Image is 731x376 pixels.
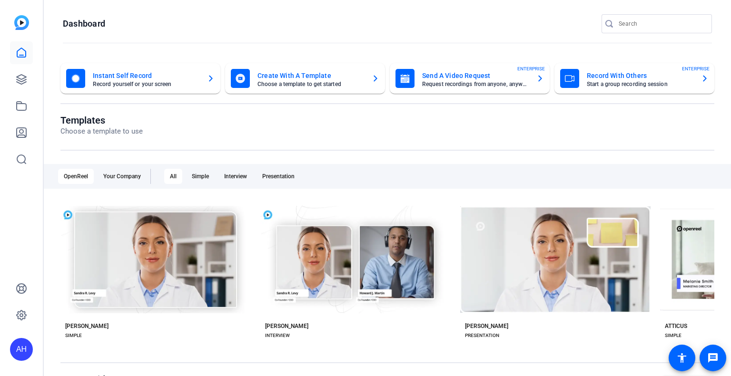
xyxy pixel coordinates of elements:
div: Presentation [257,169,300,184]
div: AH [10,338,33,361]
mat-card-title: Record With Others [587,70,693,81]
div: Interview [218,169,253,184]
div: PRESENTATION [465,332,499,339]
div: SIMPLE [665,332,682,339]
p: Choose a template to use [60,126,143,137]
h1: Templates [60,115,143,126]
div: ATTICUS [665,322,687,330]
div: [PERSON_NAME] [65,322,109,330]
div: [PERSON_NAME] [465,322,508,330]
span: ENTERPRISE [517,65,545,72]
mat-card-title: Create With A Template [257,70,364,81]
button: Record With OthersStart a group recording sessionENTERPRISE [554,63,714,94]
button: Instant Self RecordRecord yourself or your screen [60,63,220,94]
span: ENTERPRISE [682,65,710,72]
mat-card-subtitle: Request recordings from anyone, anywhere [422,81,529,87]
div: SIMPLE [65,332,82,339]
mat-card-subtitle: Record yourself or your screen [93,81,199,87]
div: Your Company [98,169,147,184]
mat-card-subtitle: Choose a template to get started [257,81,364,87]
input: Search [619,18,704,29]
img: blue-gradient.svg [14,15,29,30]
button: Send A Video RequestRequest recordings from anyone, anywhereENTERPRISE [390,63,550,94]
h1: Dashboard [63,18,105,29]
div: Simple [186,169,215,184]
div: [PERSON_NAME] [265,322,308,330]
mat-card-title: Send A Video Request [422,70,529,81]
mat-card-subtitle: Start a group recording session [587,81,693,87]
div: All [164,169,182,184]
mat-icon: message [707,352,719,364]
button: Create With A TemplateChoose a template to get started [225,63,385,94]
div: OpenReel [58,169,94,184]
mat-card-title: Instant Self Record [93,70,199,81]
mat-icon: accessibility [676,352,688,364]
div: INTERVIEW [265,332,290,339]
